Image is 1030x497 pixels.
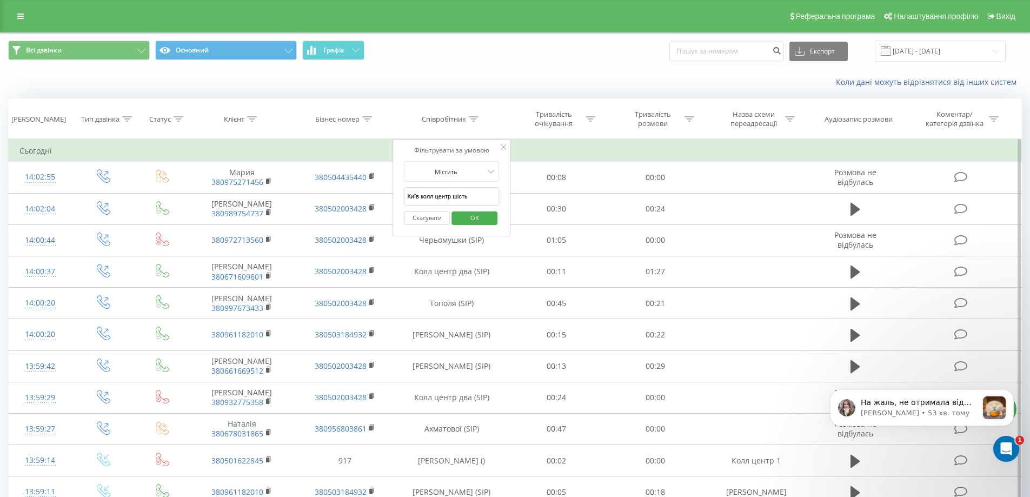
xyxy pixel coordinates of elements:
button: Скасувати [404,211,450,225]
td: 00:47 [507,413,606,445]
td: Черьомушки (SIP) [396,224,507,256]
span: 1 [1015,436,1024,445]
td: 00:00 [606,162,705,193]
span: Вихід [996,12,1015,21]
span: OK [460,209,490,226]
span: Всі дзвінки [26,46,62,55]
div: Співробітник [422,115,466,124]
td: 00:24 [606,193,705,224]
td: 00:00 [606,224,705,256]
iframe: Intercom notifications повідомлення [814,368,1030,468]
td: Колл центр 1 [705,445,807,476]
input: Введіть значення [404,187,499,206]
a: 380961182010 [211,487,263,497]
div: Коментар/категорія дзвінка [923,110,986,128]
a: 380678031865 [211,428,263,439]
a: 380504435440 [315,172,367,182]
div: 14:00:20 [19,324,61,345]
td: [PERSON_NAME] (SIP) [396,319,507,350]
td: 00:11 [507,256,606,287]
div: 13:59:29 [19,387,61,408]
button: Всі дзвінки [8,41,150,60]
button: Графік [302,41,364,60]
a: 380961182010 [211,329,263,340]
td: 00:45 [507,288,606,319]
td: 00:13 [507,350,606,382]
div: 14:00:44 [19,230,61,251]
a: 380502003428 [315,361,367,371]
td: Сьогодні [9,140,1022,162]
div: Клієнт [224,115,244,124]
div: Тривалість розмови [624,110,682,128]
div: Фільтрувати за умовою [404,145,499,156]
a: 380989754737 [211,208,263,218]
td: 00:00 [606,445,705,476]
td: Тополя (SIP) [396,288,507,319]
td: Мария [190,162,293,193]
span: Графік [323,47,344,54]
div: 14:02:04 [19,198,61,220]
td: [PERSON_NAME] [190,256,293,287]
div: 14:00:37 [19,261,61,282]
td: Наталія [190,413,293,445]
td: 00:24 [507,382,606,413]
td: Колл центр два (SIP) [396,382,507,413]
td: Колл центр два (SIP) [396,256,507,287]
td: 00:15 [507,319,606,350]
a: 380503184932 [315,487,367,497]
td: 00:21 [606,288,705,319]
td: Ахматової (SIP) [396,413,507,445]
div: 13:59:42 [19,356,61,377]
div: Статус [149,115,171,124]
td: 00:00 [606,413,705,445]
div: Тривалість очікування [525,110,583,128]
button: Експорт [789,42,848,61]
a: 380975271456 [211,177,263,187]
input: Пошук за номером [669,42,784,61]
button: Основний [155,41,297,60]
td: 00:00 [606,382,705,413]
a: 380502003428 [315,392,367,402]
button: OK [451,211,497,225]
td: 00:22 [606,319,705,350]
span: Розмова не відбулась [834,167,876,187]
td: 01:05 [507,224,606,256]
a: 380503184932 [315,329,367,340]
td: [PERSON_NAME] (SIP) [396,350,507,382]
a: 380501622845 [211,455,263,466]
a: 380502003428 [315,298,367,308]
a: 380661669512 [211,366,263,376]
a: 380502003428 [315,203,367,214]
div: [PERSON_NAME] [11,115,66,124]
div: 13:59:27 [19,419,61,440]
td: 00:29 [606,350,705,382]
iframe: Intercom live chat [993,436,1019,462]
a: Коли дані можуть відрізнятися вiд інших систем [836,77,1022,87]
span: Налаштування профілю [894,12,978,21]
div: Бізнес номер [315,115,360,124]
a: 380671609601 [211,271,263,282]
td: 917 [293,445,396,476]
td: 00:30 [507,193,606,224]
td: [PERSON_NAME] [190,382,293,413]
div: Аудіозапис розмови [825,115,893,124]
a: 380502003428 [315,266,367,276]
td: 00:08 [507,162,606,193]
td: [PERSON_NAME] () [396,445,507,476]
div: Назва схеми переадресації [725,110,782,128]
span: Розмова не відбулась [834,230,876,250]
a: 380972713560 [211,235,263,245]
td: 00:02 [507,445,606,476]
span: Реферальна програма [796,12,875,21]
td: [PERSON_NAME] [190,350,293,382]
div: Тип дзвінка [81,115,119,124]
td: 01:27 [606,256,705,287]
div: 14:00:20 [19,293,61,314]
a: 380956803861 [315,423,367,434]
div: 14:02:55 [19,167,61,188]
a: 380502003428 [315,235,367,245]
a: 380997673433 [211,303,263,313]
